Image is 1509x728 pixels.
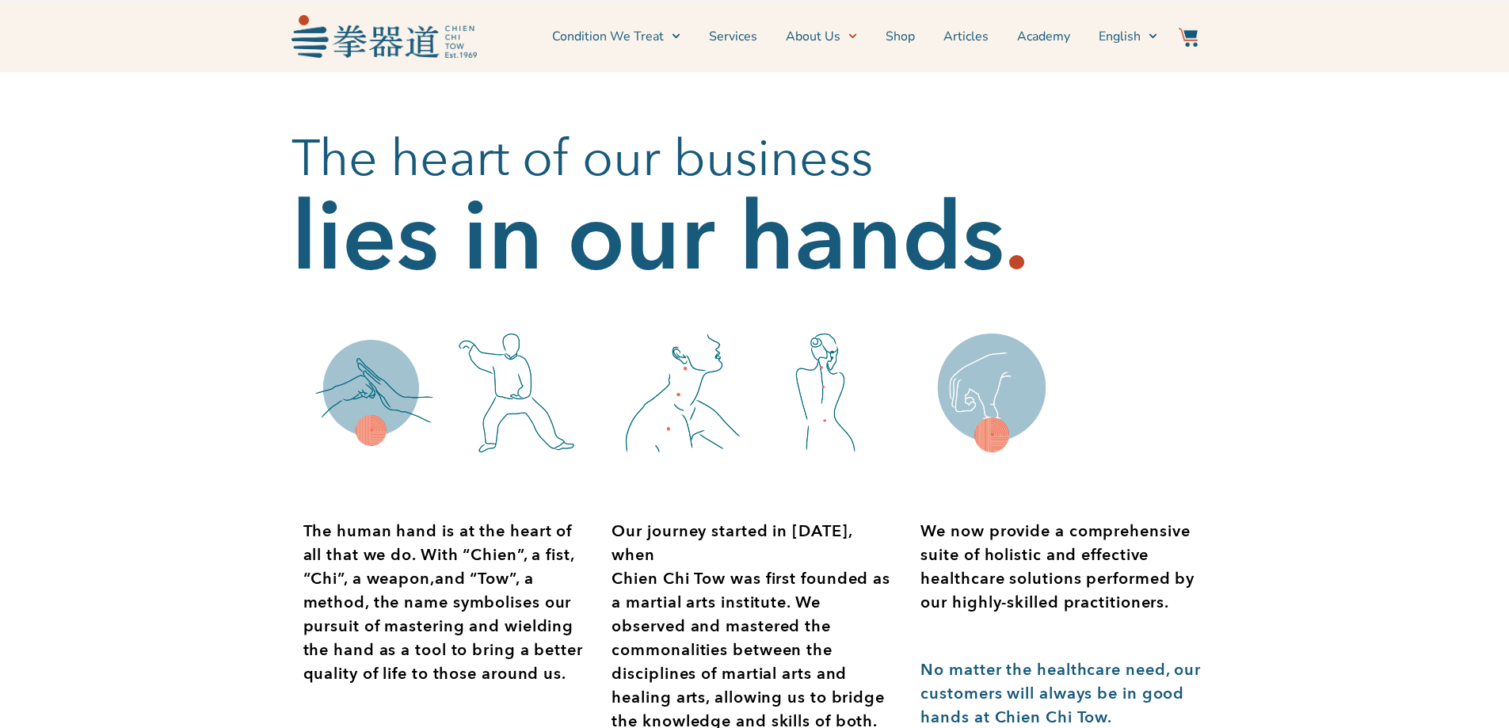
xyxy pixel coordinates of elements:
h2: lies in our hands [292,207,1004,270]
nav: Menu [485,17,1158,56]
a: Condition We Treat [552,17,680,56]
div: Page 1 [920,520,1206,615]
a: About Us [786,17,857,56]
h2: The heart of our business [292,128,1218,191]
span: English [1099,27,1141,46]
p: The human hand is at the heart of all that we do. With “Chien”, a fist, “Chi”, a weapon,and “Tow”... [303,520,589,686]
div: Page 1 [303,520,589,686]
p: We now provide a comprehensive suite of holistic and effective healthcare solutions performed by ... [920,520,1206,615]
a: Shop [886,17,915,56]
img: Website Icon-03 [1179,28,1198,47]
a: Services [709,17,757,56]
a: Academy [1017,17,1070,56]
h2: . [1004,207,1029,270]
a: Switch to English [1099,17,1157,56]
a: Articles [943,17,989,56]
